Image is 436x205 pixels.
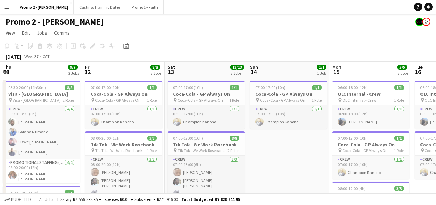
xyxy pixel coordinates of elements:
[54,30,70,36] span: Comms
[394,186,404,191] span: 3/3
[250,91,327,97] h3: Coca-Cola - GP Always On
[342,97,376,103] span: OLC Internal - Crew
[126,0,164,14] button: Promo 1 - Faith
[312,97,322,103] span: 1 Role
[85,81,162,129] app-job-card: 07:00-17:00 (10h)1/1Coca-Cola - GP Always On Coca-Cola - GP Always On1 RoleCrew1/107:00-17:00 (10...
[173,136,203,141] span: 07:00-17:00 (10h)
[173,85,203,90] span: 07:00-17:00 (10h)
[250,81,327,129] app-job-card: 07:00-17:00 (10h)1/1Coca-Cola - GP Always On Coca-Cola - GP Always On1 RoleCrew1/107:00-17:00 (10...
[397,65,407,70] span: 5/5
[6,53,21,60] div: [DATE]
[3,64,11,70] span: Thu
[332,192,409,198] h3: Tik Tok - We Work Rosebank
[394,136,404,141] span: 1/1
[230,85,239,90] span: 1/1
[19,28,33,37] a: Edit
[3,196,32,203] button: Budgeted
[398,71,408,76] div: 3 Jobs
[85,91,162,97] h3: Coca-Cola - GP Always On
[6,30,15,36] span: View
[332,91,409,97] h3: OLC Internal - Crew
[34,28,50,37] a: Jobs
[91,85,121,90] span: 07:00-17:00 (10h)
[6,17,104,27] h1: Promo 2 - [PERSON_NAME]
[85,64,91,70] span: Fri
[147,148,157,153] span: 1 Role
[342,148,388,153] span: Coca-Cola - GP Always On
[11,197,31,202] span: Budgeted
[332,141,409,148] h3: Coca-Cola - GP Always On
[332,64,341,70] span: Mon
[63,97,74,103] span: 2 Roles
[255,85,285,90] span: 07:00-17:00 (10h)
[3,105,80,159] app-card-role: Crew4/405:30-13:30 (8h)[PERSON_NAME]Bafana NtimaneSizwe [PERSON_NAME][PERSON_NAME]
[422,18,430,26] app-user-avatar: Tesa Nicolau
[166,68,175,76] span: 13
[147,85,157,90] span: 1/1
[338,136,368,141] span: 07:00-17:00 (10h)
[14,0,74,14] button: Promo 2 - [PERSON_NAME]
[317,71,326,76] div: 1 Job
[23,54,40,59] span: Week 37
[43,54,50,59] div: CAT
[60,197,240,202] div: Salary R7 556 898.95 + Expenses R0.00 + Subsistence R271 946.00 =
[147,97,157,103] span: 1 Role
[178,148,225,153] span: Tik Tok - We Work Rosebank
[230,136,239,141] span: 8/8
[147,136,157,141] span: 3/3
[394,148,404,153] span: 1 Role
[8,190,38,195] span: 07:00-17:00 (10h)
[95,97,141,103] span: Coca-Cola - GP Always On
[85,156,162,201] app-card-role: Crew3/308:00-20:00 (12h)[PERSON_NAME][PERSON_NAME] [PERSON_NAME][PERSON_NAME]
[74,0,126,14] button: Casting/Training Dates
[181,197,240,202] span: Total Budgeted R7 828 844.95
[168,105,245,129] app-card-role: Crew1/107:00-17:00 (10h)Champion Kanono
[317,65,326,70] span: 1/1
[260,97,305,103] span: Coca-Cola - GP Always On
[168,81,245,129] app-job-card: 07:00-17:00 (10h)1/1Coca-Cola - GP Always On Coca-Cola - GP Always On1 RoleCrew1/107:00-17:00 (10...
[68,65,78,70] span: 9/9
[151,71,161,76] div: 3 Jobs
[415,18,424,26] app-user-avatar: Eddie Malete
[2,68,11,76] span: 11
[250,64,258,70] span: Sun
[249,68,258,76] span: 14
[65,190,74,195] span: 1/1
[85,131,162,201] app-job-card: 08:00-20:00 (12h)3/3Tik Tok - We Work Rosebank Tik Tok - We Work Rosebank1 RoleCrew3/308:00-20:00...
[65,85,74,90] span: 8/8
[312,85,322,90] span: 1/1
[150,65,160,70] span: 8/8
[338,85,368,90] span: 06:00-18:00 (12h)
[394,85,404,90] span: 1/1
[51,28,72,37] a: Comms
[91,136,121,141] span: 08:00-20:00 (12h)
[3,81,80,183] app-job-card: 05:30-20:00 (14h30m)8/8Visa - [GEOGRAPHIC_DATA] Visa - [GEOGRAPHIC_DATA]2 RolesCrew4/405:30-13:30...
[38,197,54,202] span: All jobs
[178,97,223,103] span: Coca-Cola - GP Always On
[168,156,245,201] app-card-role: Crew3/307:00-13:00 (6h)[PERSON_NAME][PERSON_NAME] [PERSON_NAME][PERSON_NAME]
[331,68,341,76] span: 15
[414,68,423,76] span: 16
[84,68,91,76] span: 12
[332,105,409,129] app-card-role: Crew1/106:00-18:00 (12h)[PERSON_NAME]
[3,28,18,37] a: View
[8,85,46,90] span: 05:30-20:00 (14h30m)
[332,131,409,179] div: 07:00-17:00 (10h)1/1Coca-Cola - GP Always On Coca-Cola - GP Always On1 RoleCrew1/107:00-17:00 (10...
[332,81,409,129] app-job-card: 06:00-18:00 (12h)1/1OLC Internal - Crew OLC Internal - Crew1 RoleCrew1/106:00-18:00 (12h)[PERSON_...
[13,97,61,103] span: Visa - [GEOGRAPHIC_DATA]
[168,64,175,70] span: Sat
[227,148,239,153] span: 2 Roles
[229,97,239,103] span: 1 Role
[168,141,245,148] h3: Tik Tok - We Work Rosebank
[37,30,47,36] span: Jobs
[22,30,30,36] span: Edit
[230,65,244,70] span: 13/13
[415,64,423,70] span: Tue
[231,71,244,76] div: 3 Jobs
